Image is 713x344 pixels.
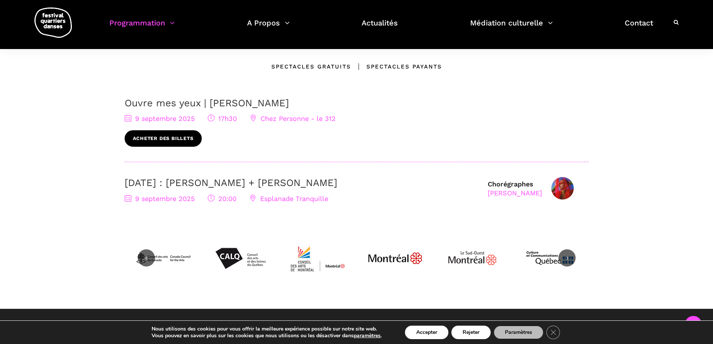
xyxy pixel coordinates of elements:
[208,195,237,203] span: 20:00
[546,326,560,339] button: Close GDPR Cookie Banner
[250,115,336,122] span: Chez Personne - le 312
[362,16,398,39] a: Actualités
[125,130,202,147] a: Acheter des billets
[271,62,351,71] div: Spectacles gratuits
[451,326,491,339] button: Rejeter
[125,115,195,122] span: 9 septembre 2025
[488,189,542,197] div: [PERSON_NAME]
[125,177,337,188] a: [DATE] : [PERSON_NAME] + [PERSON_NAME]
[625,16,653,39] a: Contact
[522,230,578,286] img: mccq-3-3
[405,326,448,339] button: Accepter
[250,195,328,203] span: Esplanade Tranquille
[208,115,237,122] span: 17h30
[351,62,442,71] div: Spectacles Payants
[212,230,268,286] img: Calq_noir
[109,16,175,39] a: Programmation
[247,16,290,39] a: A Propos
[34,7,72,38] img: logo-fqd-med
[135,230,191,286] img: CAC_BW_black_f
[494,326,543,339] button: Paramètres
[125,97,289,109] a: Ouvre mes yeux | [PERSON_NAME]
[152,326,382,332] p: Nous utilisons des cookies pour vous offrir la meilleure expérience possible sur notre site web.
[290,230,346,286] img: CMYK_Logo_CAMMontreal
[152,332,382,339] p: Vous pouvez en savoir plus sur les cookies que nous utilisons ou les désactiver dans .
[367,230,423,286] img: JPGnr_b
[354,332,381,339] button: paramètres
[444,230,500,286] img: Logo_Mtl_Le_Sud-Ouest.svg_
[551,177,574,200] img: Nicholas Bellefleur
[470,16,553,39] a: Médiation culturelle
[125,195,195,203] span: 9 septembre 2025
[488,180,542,197] div: Chorégraphes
